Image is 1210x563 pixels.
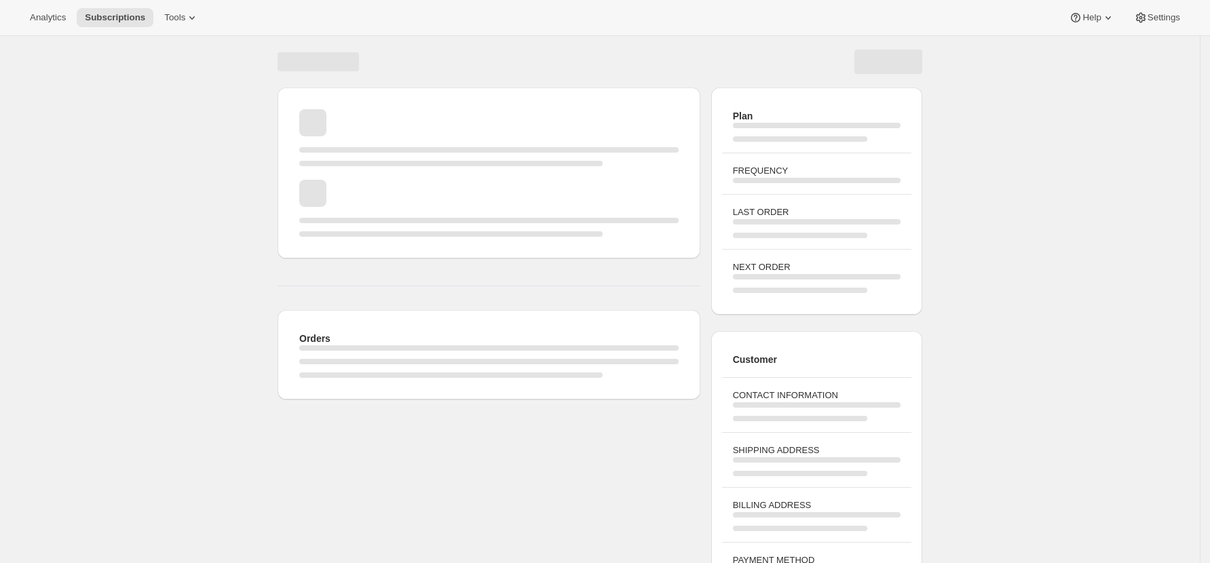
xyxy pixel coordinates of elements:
h3: CONTACT INFORMATION [733,389,901,402]
span: Tools [164,12,185,23]
span: Help [1082,12,1101,23]
h3: SHIPPING ADDRESS [733,444,901,457]
h3: NEXT ORDER [733,260,901,274]
span: Settings [1148,12,1180,23]
button: Tools [156,8,207,27]
button: Analytics [22,8,74,27]
button: Subscriptions [77,8,153,27]
h2: Orders [299,332,679,345]
button: Help [1061,8,1122,27]
h3: FREQUENCY [733,164,901,178]
h3: LAST ORDER [733,206,901,219]
h2: Customer [733,353,901,366]
button: Settings [1126,8,1188,27]
span: Subscriptions [85,12,145,23]
h2: Plan [733,109,901,123]
h3: BILLING ADDRESS [733,499,901,512]
span: Analytics [30,12,66,23]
